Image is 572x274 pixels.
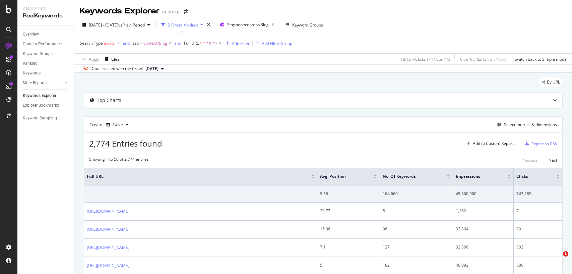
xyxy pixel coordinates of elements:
div: 580 [516,262,560,268]
div: 5 [320,262,377,268]
a: Overview [23,31,69,38]
span: Impressions [456,173,497,179]
button: Add to Custom Report [464,138,514,149]
div: 747,289 [516,191,560,197]
div: Data crossed with the Crawl [90,66,143,72]
div: times [206,21,211,28]
button: Segment:content/Blog [217,19,277,30]
span: Full URL [87,173,301,179]
button: Add Filter [223,39,250,47]
div: 3 Filters Applied [168,22,198,28]
div: Keywords Explorer [80,5,160,17]
div: Keywords Explorer [23,92,56,99]
span: ≠ [200,40,202,46]
button: [DATE] [143,65,167,73]
a: Keywords Explorer [23,92,69,99]
div: Create [89,119,131,130]
div: Ranking [23,60,38,67]
button: Add Filter Group [253,39,292,47]
button: Export as CSV [522,138,557,149]
div: 18.12 % Clicks ( 747K on 4M ) [400,56,452,62]
span: No. of Keywords [383,173,437,179]
a: Explorer Bookmarks [23,102,69,109]
button: Select metrics & dimensions [495,121,557,129]
a: Keyword Groups [23,50,69,57]
span: Full URL [184,40,199,46]
div: 127 [383,244,450,250]
button: 3 Filters Applied [158,19,206,30]
div: 45,800,900 [456,191,511,197]
div: Switch back to Simple mode [515,56,567,62]
button: Clear [102,54,121,64]
span: By URL [547,80,560,84]
div: 803 [516,244,560,250]
div: 164,669 [383,191,450,197]
a: Ranking [23,60,69,67]
a: Keyword Sampling [23,115,69,122]
div: Top Charts [97,97,121,104]
a: [URL][DOMAIN_NAME] [87,244,129,251]
a: More Reports [23,79,63,87]
button: and [174,40,181,46]
div: and [123,40,130,46]
div: 96 [383,226,450,232]
a: [URL][DOMAIN_NAME] [87,208,129,215]
span: Search Type [80,40,103,46]
a: Content Performance [23,41,69,48]
div: 7 [516,208,560,214]
span: 2023 Nov. 3rd [145,66,158,72]
span: seo [132,40,139,46]
div: legacy label [539,77,563,87]
button: Next [549,156,557,164]
span: Clicks [516,173,546,179]
button: Previous [521,156,537,164]
span: exists [104,40,115,46]
div: 80 [516,226,560,232]
div: 32,894 [456,226,511,232]
span: Segment: content/Blog [227,22,269,28]
div: Overview [23,31,39,38]
div: 0.66 % URLs ( 3K on 416K ) [460,56,506,62]
div: Content Performance [23,41,62,48]
div: Add Filter [232,41,250,46]
div: 32,806 [456,244,511,250]
div: More Reports [23,79,47,87]
button: Keyword Groups [283,19,326,30]
div: 48,092 [456,262,511,268]
button: Apply [80,54,99,64]
span: vs Prev. Period [118,22,145,28]
button: Table [103,119,131,130]
div: Apply [89,56,99,62]
div: Table [113,123,123,127]
div: Keyword Groups [292,22,323,28]
div: Explorer Bookmarks [23,102,59,109]
span: Avg. Position [320,173,364,179]
a: [URL][DOMAIN_NAME] [87,226,129,233]
div: Add Filter Group [262,41,292,46]
div: 9.56 [320,191,377,197]
div: 182 [383,262,450,268]
div: Showing 1 to 50 of 2,774 entries [89,156,149,164]
div: arrow-right-arrow-left [184,9,188,14]
span: = [140,40,142,46]
div: 15.06 [320,226,377,232]
div: 7.1 [320,244,377,250]
div: 5 [383,208,450,214]
span: content/Blog [143,39,167,48]
div: Keyword Groups [23,50,53,57]
div: Select metrics & dimensions [504,122,557,127]
div: Analytics [23,5,69,12]
div: 1,162 [456,208,511,214]
div: Clear [111,56,121,62]
iframe: Intercom live chat [549,251,565,267]
div: Previous [521,157,537,163]
div: 29.77 [320,208,377,214]
button: Switch back to Simple mode [512,54,567,64]
span: 2,774 Entries found [89,138,162,149]
div: Add to Custom Report [473,142,514,146]
a: [URL][DOMAIN_NAME] [87,262,129,269]
div: nobroker [162,8,181,15]
div: RealKeywords [23,12,69,20]
span: [DATE] - [DATE] [89,22,118,28]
